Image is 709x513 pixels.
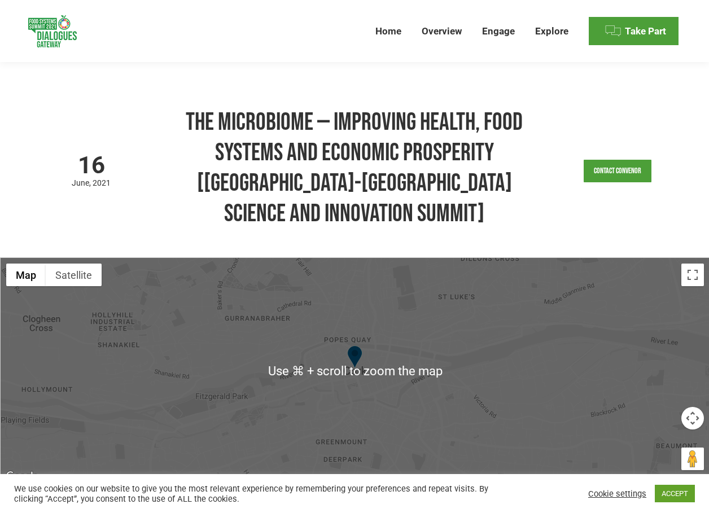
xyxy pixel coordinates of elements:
[584,160,651,182] a: Contact Convenor
[165,107,544,229] h1: The Microbiome — improving health, food systems and economic prosperity [[GEOGRAPHIC_DATA]-[GEOGR...
[625,25,666,37] span: Take Part
[28,15,77,47] img: Food Systems Summit Dialogues
[3,469,41,484] a: Open this area in Google Maps (opens a new window)
[681,407,704,429] button: Map camera controls
[3,469,41,484] img: Google
[588,489,646,499] a: Cookie settings
[6,264,46,286] button: Show street map
[72,178,93,187] span: June
[681,264,704,286] button: Toggle fullscreen view
[422,25,462,37] span: Overview
[655,485,695,502] a: ACCEPT
[605,23,622,40] img: Menu icon
[482,25,515,37] span: Engage
[375,25,401,37] span: Home
[46,264,102,286] button: Show satellite imagery
[14,484,491,504] div: We use cookies on our website to give you the most relevant experience by remembering your prefer...
[535,25,568,37] span: Explore
[28,154,154,177] span: 16
[93,178,111,187] span: 2021
[681,448,704,470] button: Drag Pegman onto the map to open Street View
